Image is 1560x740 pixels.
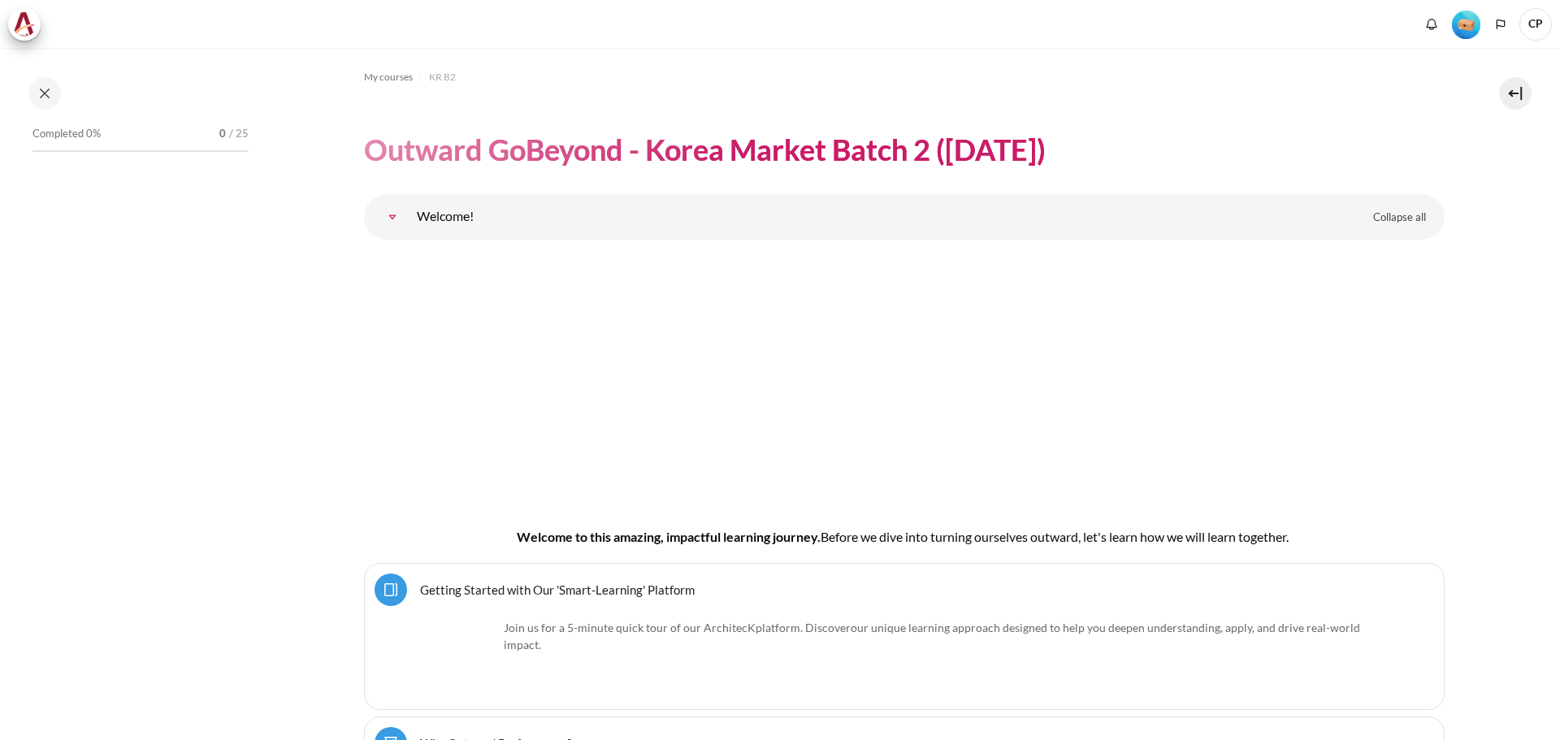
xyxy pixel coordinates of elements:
[1488,12,1513,37] button: Languages
[1445,9,1487,39] a: Level #1
[417,619,1392,653] p: Join us for a 5-minute quick tour of our ArchitecK platform. Discover
[829,529,1289,544] span: efore we dive into turning ourselves outward, let's learn how we will learn together.
[1373,210,1426,226] span: Collapse all
[504,621,1360,651] span: .
[417,619,498,699] img: platform logo
[429,67,456,87] a: KR B2
[364,64,1445,90] nav: Navigation bar
[364,67,413,87] a: My courses
[1452,9,1480,39] div: Level #1
[1519,8,1552,41] span: CP
[219,126,226,142] span: 0
[504,621,1360,651] span: our unique learning approach designed to help you deepen understanding, apply, and drive real-wor...
[1419,12,1444,37] div: Show notification window with no new notifications
[420,582,695,597] a: Getting Started with Our 'Smart-Learning' Platform
[32,126,101,142] span: Completed 0%
[416,527,1393,547] h4: Welcome to this amazing, impactful learning journey.
[1452,11,1480,39] img: Level #1
[8,8,49,41] a: Architeck Architeck
[429,70,456,84] span: KR B2
[376,201,409,233] a: Welcome!
[364,70,413,84] span: My courses
[1519,8,1552,41] a: User menu
[821,529,829,544] span: B
[364,131,1046,169] h1: Outward GoBeyond - Korea Market Batch 2 ([DATE])
[13,12,36,37] img: Architeck
[229,126,249,142] span: / 25
[1361,204,1438,232] a: Collapse all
